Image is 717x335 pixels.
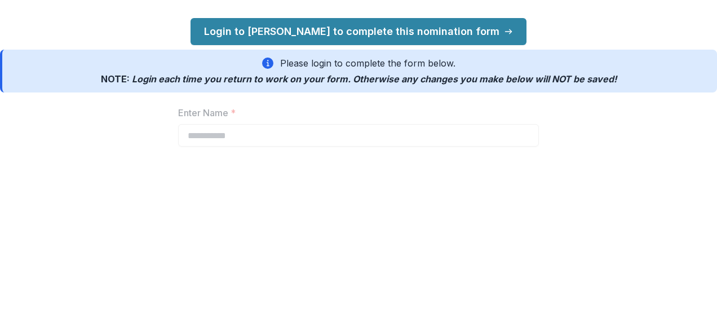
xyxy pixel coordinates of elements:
[552,73,571,85] span: NOT
[191,18,526,45] a: Login to [PERSON_NAME] to complete this nomination form
[178,106,532,120] label: Enter Name
[132,73,617,85] span: Login each time you return to work on your form. Otherwise any changes you make below will be saved!
[280,56,455,70] p: Please login to complete the form below.
[101,72,617,86] p: NOTE:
